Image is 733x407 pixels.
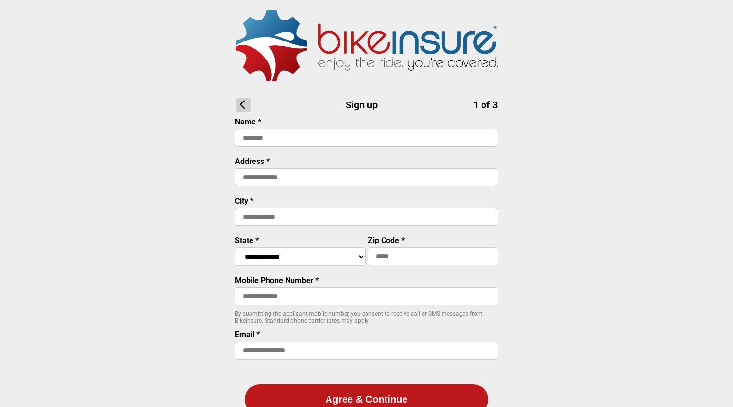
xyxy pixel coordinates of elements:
h1: Sign up [236,98,498,112]
label: Email * [235,330,260,339]
label: Mobile Phone Number * [235,276,319,285]
label: Name * [235,117,261,126]
p: By submitting the applicant mobile number, you consent to receive call or SMS messages from BikeI... [235,310,498,324]
label: Zip Code * [368,236,405,245]
label: State * [235,236,259,245]
span: 1 of 3 [473,99,498,111]
label: City * [235,196,253,205]
label: Address * [235,157,270,166]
